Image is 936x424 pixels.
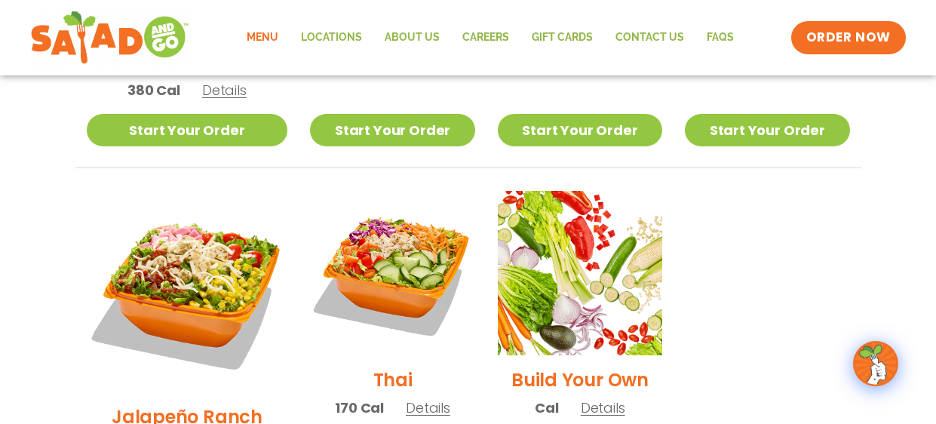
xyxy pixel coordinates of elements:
[806,29,891,47] span: ORDER NOW
[30,8,189,68] img: new-SAG-logo-768×292
[235,20,290,55] a: Menu
[310,191,474,355] img: Product photo for Thai Salad
[685,114,849,146] a: Start Your Order
[855,343,897,385] img: wpChatIcon
[695,20,745,55] a: FAQs
[451,20,520,55] a: Careers
[535,398,558,418] span: Cal
[235,20,745,55] nav: Menu
[335,398,384,418] span: 170 Cal
[791,21,906,54] a: ORDER NOW
[511,367,649,393] h2: Build Your Own
[406,398,450,417] span: Details
[87,114,288,146] a: Start Your Order
[290,20,373,55] a: Locations
[310,114,474,146] a: Start Your Order
[373,20,451,55] a: About Us
[604,20,695,55] a: Contact Us
[520,20,604,55] a: GIFT CARDS
[127,80,180,100] span: 380 Cal
[373,367,413,393] h2: Thai
[498,191,662,355] img: Product photo for Build Your Own
[87,191,288,392] img: Product photo for Jalapeño Ranch Salad
[498,114,662,146] a: Start Your Order
[581,398,625,417] span: Details
[202,81,247,100] span: Details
